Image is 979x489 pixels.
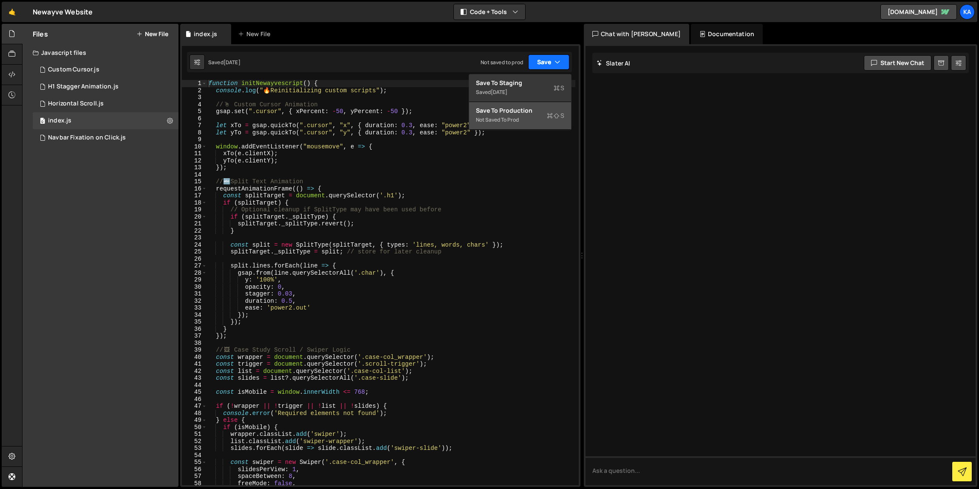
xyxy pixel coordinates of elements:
div: 26 [182,256,207,263]
div: 33 [182,304,207,312]
div: 41 [182,361,207,368]
div: Chat with [PERSON_NAME] [584,24,689,44]
div: 14 [182,171,207,179]
div: 36 [182,326,207,333]
div: Navbar Fixation on Click.js [48,134,126,142]
button: New File [136,31,168,37]
div: 42 [182,368,207,375]
div: Javascript files [23,44,178,61]
div: 14560/37617.js [33,95,178,112]
div: 31 [182,290,207,298]
div: 21 [182,220,207,227]
div: New File [238,30,274,38]
div: 1 [182,80,207,87]
div: 5 [182,108,207,115]
div: 18 [182,199,207,207]
div: 15 [182,178,207,185]
div: [DATE] [491,88,507,96]
div: 55 [182,459,207,466]
div: 48 [182,410,207,417]
div: Save to Staging [476,79,564,87]
div: 56 [182,466,207,473]
div: Save to Production [476,106,564,115]
div: 43 [182,375,207,382]
h2: Files [33,29,48,39]
div: 24 [182,242,207,249]
div: 45 [182,389,207,396]
div: index.js [48,117,71,125]
div: 28 [182,270,207,277]
button: Start new chat [864,55,931,71]
div: 2 [182,87,207,94]
div: 12 [182,157,207,165]
div: 16 [182,185,207,193]
span: S [554,84,564,92]
div: 14560/37687.js [33,112,178,129]
div: 27 [182,262,207,270]
div: 53 [182,445,207,452]
div: 8 [182,129,207,136]
div: 47 [182,403,207,410]
div: Not saved to prod [481,59,523,66]
div: 58 [182,480,207,487]
a: Ka [959,4,975,20]
div: 37 [182,333,207,340]
div: 14560/37673.js [33,78,178,95]
div: 51 [182,431,207,438]
div: 50 [182,424,207,431]
div: Newayve Website [33,7,93,17]
div: 44 [182,382,207,389]
h2: Slater AI [597,59,631,67]
span: S [547,111,564,120]
div: Horizontal Scroll.js [48,100,104,108]
div: 19 [182,206,207,213]
div: 3 [182,94,207,101]
div: Saved [208,59,241,66]
div: 22 [182,227,207,235]
button: Code + Tools [454,4,525,20]
a: 🤙 [2,2,23,22]
div: 54 [182,452,207,459]
div: 7 [182,122,207,129]
div: 13 [182,164,207,171]
div: 38 [182,340,207,347]
div: 6 [182,115,207,122]
div: Not saved to prod [476,115,564,125]
div: 40 [182,354,207,361]
button: Save to StagingS Saved[DATE] [469,74,571,102]
div: 14560/37686.js [33,61,178,78]
div: 29 [182,276,207,284]
div: 9 [182,136,207,143]
div: Documentation [691,24,763,44]
div: H1 Stagger Animation.js [48,83,119,91]
div: Saved [476,87,564,97]
div: 23 [182,234,207,242]
div: 35 [182,318,207,326]
div: 11 [182,150,207,157]
div: 32 [182,298,207,305]
div: 10 [182,143,207,151]
div: 25 [182,248,207,256]
div: Custom Cursor.js [48,66,99,74]
div: 4 [182,101,207,108]
div: 39 [182,347,207,354]
div: 30 [182,284,207,291]
div: 17 [182,192,207,199]
div: 14560/37672.js [33,129,178,146]
div: 34 [182,312,207,319]
div: 46 [182,396,207,403]
div: index.js [194,30,217,38]
div: [DATE] [224,59,241,66]
button: Save [528,54,569,70]
div: 20 [182,213,207,221]
a: [DOMAIN_NAME] [880,4,957,20]
div: 57 [182,473,207,480]
div: 49 [182,417,207,424]
span: 0 [40,118,45,125]
button: Save to ProductionS Not saved to prod [469,102,571,130]
div: 52 [182,438,207,445]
